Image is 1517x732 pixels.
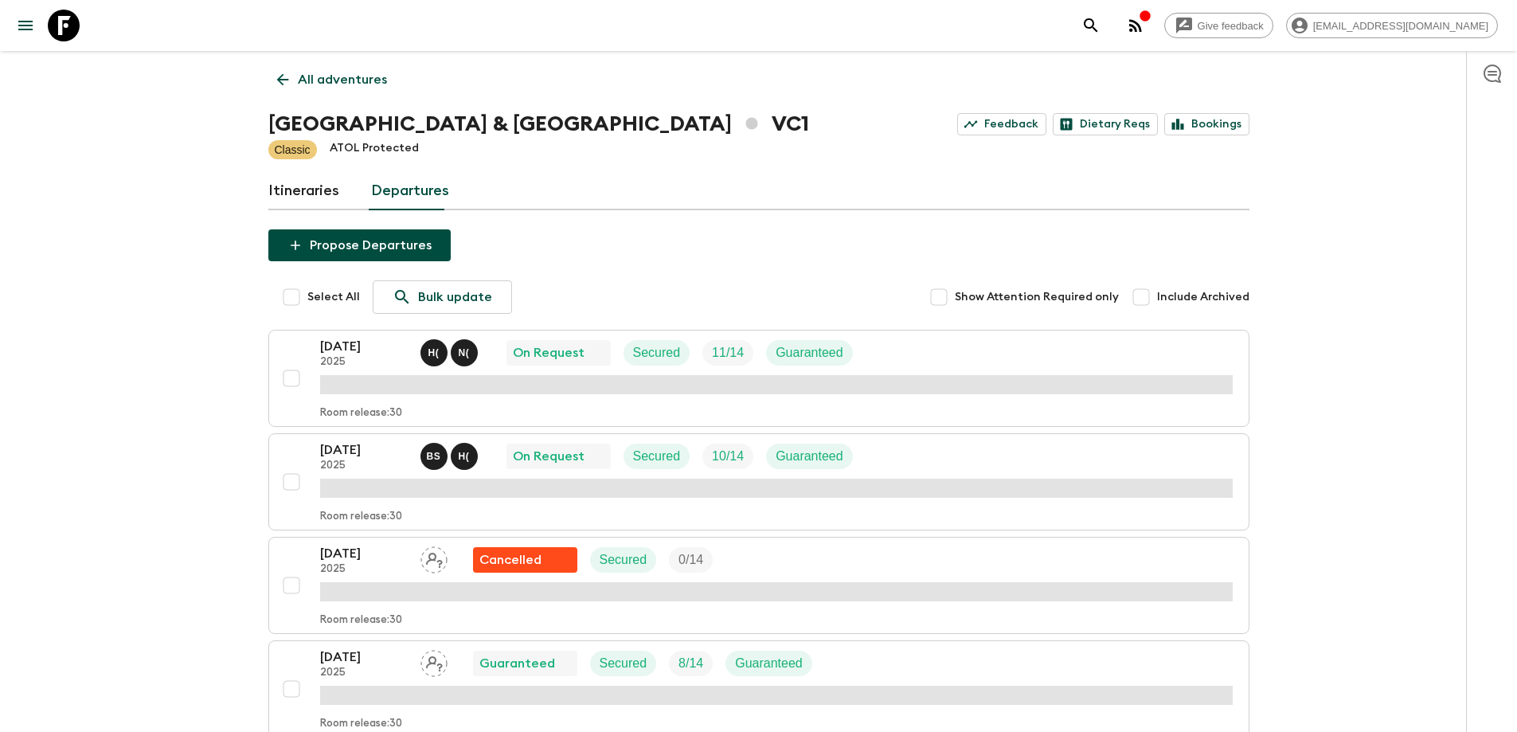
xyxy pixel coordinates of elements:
p: 2025 [320,563,408,576]
div: Secured [590,547,657,573]
a: Departures [371,172,449,210]
p: Cancelled [479,550,542,570]
p: H ( [428,346,440,359]
div: Flash Pack cancellation [473,547,577,573]
button: [DATE]2025Assign pack leaderFlash Pack cancellationSecuredTrip FillRoom release:30 [268,537,1249,634]
button: H(N( [420,339,481,366]
button: menu [10,10,41,41]
p: [DATE] [320,337,408,356]
p: 2025 [320,460,408,472]
div: Trip Fill [669,651,713,676]
h1: [GEOGRAPHIC_DATA] & [GEOGRAPHIC_DATA] VC1 [268,108,809,140]
p: [DATE] [320,440,408,460]
p: Room release: 30 [320,511,402,523]
span: Select All [307,289,360,305]
span: Hai (Le Mai) Nhat, Nak (Vong) Sararatanak [420,344,481,357]
div: Secured [590,651,657,676]
p: Secured [633,447,681,466]
p: Guaranteed [479,654,555,673]
p: 2025 [320,667,408,679]
p: Classic [275,142,311,158]
span: Include Archived [1157,289,1249,305]
p: 0 / 14 [678,550,703,570]
p: All adventures [298,70,387,89]
p: On Request [513,447,585,466]
p: ATOL Protected [330,140,419,159]
button: [DATE]2025Hai (Le Mai) Nhat, Nak (Vong) SararatanakOn RequestSecuredTrip FillGuaranteedRoom relea... [268,330,1249,427]
span: [EMAIL_ADDRESS][DOMAIN_NAME] [1304,20,1497,32]
p: 2025 [320,356,408,369]
p: [DATE] [320,648,408,667]
p: Guaranteed [776,343,843,362]
button: Propose Departures [268,229,451,261]
p: Room release: 30 [320,614,402,627]
div: Secured [624,340,690,366]
p: H ( [459,450,470,463]
p: Secured [633,343,681,362]
a: Dietary Reqs [1053,113,1158,135]
span: Assign pack leader [420,655,448,667]
a: Feedback [957,113,1046,135]
button: [DATE]2025Bo Sowath, Hai (Le Mai) NhatOn RequestSecuredTrip FillGuaranteedRoom release:30 [268,433,1249,530]
span: Give feedback [1189,20,1273,32]
div: Trip Fill [702,340,753,366]
p: 10 / 14 [712,447,744,466]
p: Guaranteed [776,447,843,466]
span: Show Attention Required only [955,289,1119,305]
div: [EMAIL_ADDRESS][DOMAIN_NAME] [1286,13,1498,38]
p: N ( [459,346,470,359]
p: Bulk update [418,288,492,307]
p: 11 / 14 [712,343,744,362]
a: Give feedback [1164,13,1273,38]
span: Assign pack leader [420,551,448,564]
p: On Request [513,343,585,362]
p: Secured [600,654,647,673]
div: Secured [624,444,690,469]
p: 8 / 14 [678,654,703,673]
a: Bulk update [373,280,512,314]
span: Bo Sowath, Hai (Le Mai) Nhat [420,448,481,460]
p: Guaranteed [735,654,803,673]
a: All adventures [268,64,396,96]
p: Room release: 30 [320,718,402,730]
a: Itineraries [268,172,339,210]
p: Room release: 30 [320,407,402,420]
div: Trip Fill [669,547,713,573]
button: search adventures [1075,10,1107,41]
a: Bookings [1164,113,1249,135]
button: BSH( [420,443,481,470]
div: Trip Fill [702,444,753,469]
p: [DATE] [320,544,408,563]
p: Secured [600,550,647,570]
p: B S [427,450,441,463]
